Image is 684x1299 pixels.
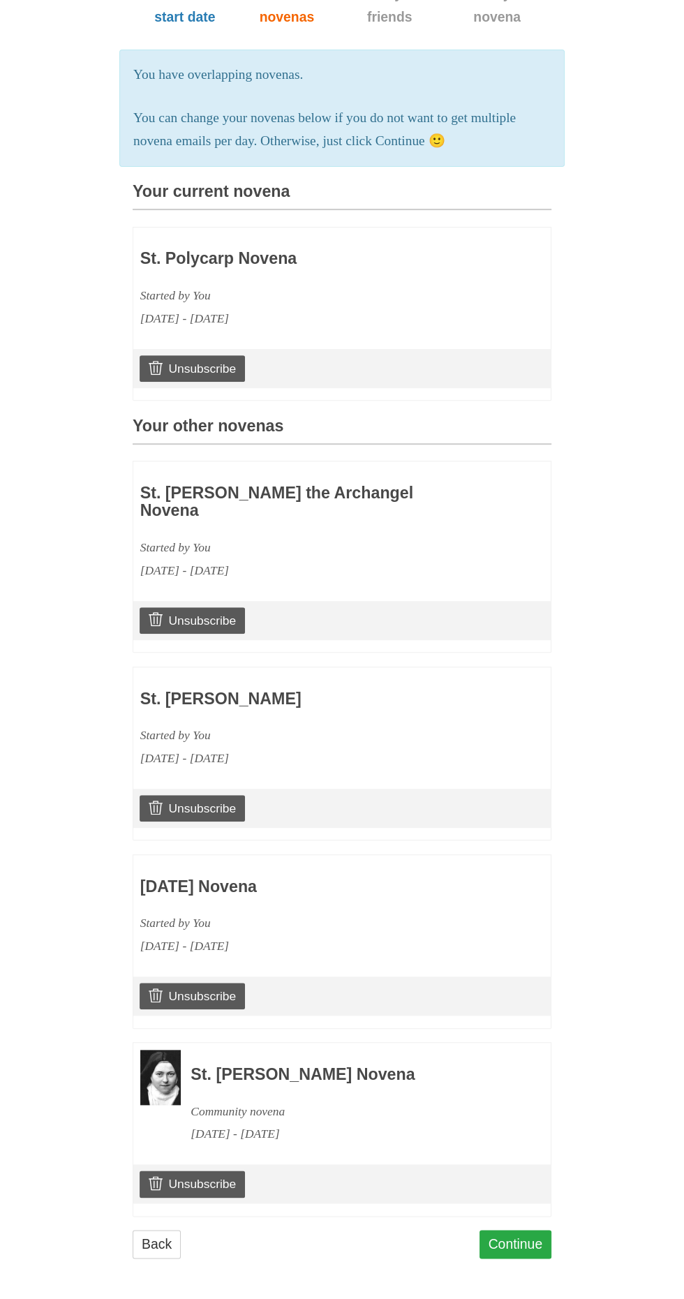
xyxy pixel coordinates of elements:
div: Community novena [191,1100,513,1123]
h3: St. Polycarp Novena [140,250,463,268]
a: Unsubscribe [140,795,245,822]
h3: St. [PERSON_NAME] the Archangel Novena [140,484,463,520]
h3: St. [PERSON_NAME] [140,690,463,708]
a: Unsubscribe [140,983,245,1009]
div: [DATE] - [DATE] [191,1122,513,1145]
a: Back [133,1230,181,1259]
h3: Your current novena [133,183,551,210]
p: You can change your novenas below if you do not want to get multiple novena emails per day. Other... [133,107,551,153]
div: Started by You [140,912,463,935]
h3: Your other novenas [133,417,551,445]
a: Unsubscribe [140,1171,245,1197]
div: Started by You [140,284,463,307]
h3: St. [PERSON_NAME] Novena [191,1066,513,1084]
p: You have overlapping novenas. [133,64,551,87]
a: Unsubscribe [140,607,245,634]
a: Continue [479,1230,552,1259]
h3: [DATE] Novena [140,878,463,896]
a: Unsubscribe [140,355,245,382]
div: Started by You [140,536,463,559]
img: Novena image [140,1050,181,1106]
div: [DATE] - [DATE] [140,747,463,770]
div: [DATE] - [DATE] [140,559,463,582]
div: [DATE] - [DATE] [140,935,463,958]
div: Started by You [140,724,463,747]
div: [DATE] - [DATE] [140,307,463,330]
